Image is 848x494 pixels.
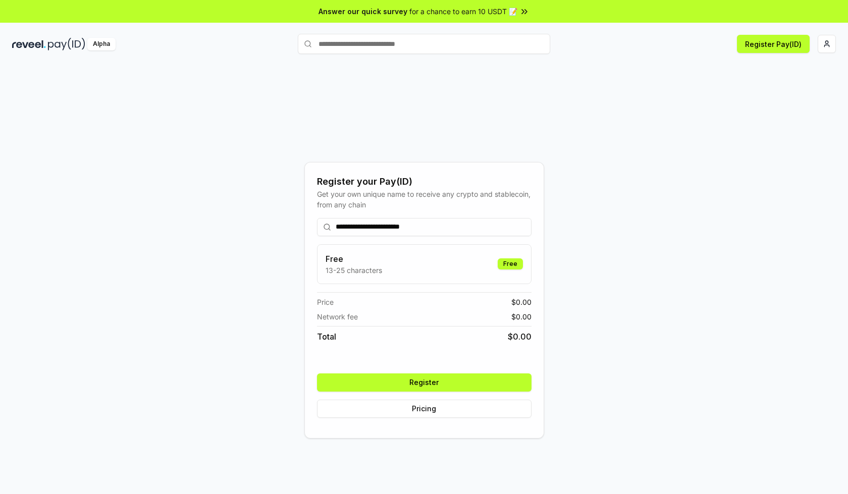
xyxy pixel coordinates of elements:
span: Total [317,331,336,343]
span: Answer our quick survey [319,6,407,17]
span: $ 0.00 [508,331,532,343]
span: Network fee [317,311,358,322]
span: $ 0.00 [511,297,532,307]
span: Price [317,297,334,307]
div: Register your Pay(ID) [317,175,532,189]
p: 13-25 characters [326,265,382,276]
h3: Free [326,253,382,265]
img: pay_id [48,38,85,50]
div: Alpha [87,38,116,50]
div: Free [498,258,523,269]
button: Pricing [317,400,532,418]
button: Register Pay(ID) [737,35,810,53]
span: for a chance to earn 10 USDT 📝 [409,6,517,17]
span: $ 0.00 [511,311,532,322]
button: Register [317,373,532,392]
img: reveel_dark [12,38,46,50]
div: Get your own unique name to receive any crypto and stablecoin, from any chain [317,189,532,210]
